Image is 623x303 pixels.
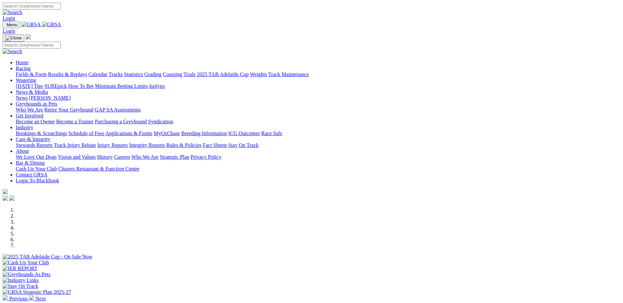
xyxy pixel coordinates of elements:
div: About [16,154,620,160]
a: Purchasing a Greyhound [95,119,147,124]
a: Become a Trainer [56,119,94,124]
a: Vision and Values [58,154,96,160]
a: Cash Up Your Club [16,166,57,172]
a: 2025 TAB Adelaide Cup [197,71,249,77]
a: [DATE] Tips [16,83,43,89]
a: Get Involved [16,113,43,118]
a: Statistics [124,71,143,77]
div: Racing [16,71,620,77]
div: Industry [16,131,620,136]
a: Careers [114,154,130,160]
a: [PERSON_NAME] [29,95,71,101]
img: Greyhounds As Pets [3,272,51,277]
a: Home [16,60,29,65]
a: ICG Outcomes [228,131,260,136]
a: Login To Blackbook [16,178,59,183]
a: Next [29,296,46,301]
a: Track Injury Rebate [54,142,96,148]
a: Contact GRSA [16,172,47,177]
input: Search [3,3,61,10]
a: Greyhounds as Pets [16,101,57,107]
div: Wagering [16,83,620,89]
a: GAP SA Assessments [95,107,141,112]
a: News [16,95,28,101]
a: Who We Are [16,107,43,112]
a: Applications & Forms [105,131,152,136]
img: Stay On Track [3,283,38,289]
img: 2025 TAB Adelaide Cup - On Sale Now [3,254,93,260]
a: Syndication [148,119,173,124]
img: GRSA [42,22,61,28]
a: Become an Owner [16,119,55,124]
a: Fields & Form [16,71,47,77]
img: chevron-right-pager-white.svg [29,295,34,300]
a: Trials [183,71,195,77]
img: Industry Links [3,277,39,283]
a: Industry [16,125,33,130]
span: Next [35,296,46,301]
a: Calendar [88,71,107,77]
div: Get Involved [16,119,620,125]
img: twitter.svg [9,195,14,201]
a: Wagering [16,77,36,83]
img: IER REPORT [3,266,37,272]
a: Breeding Information [181,131,227,136]
a: SUREpick [44,83,67,89]
a: Rules & Policies [166,142,202,148]
img: GRSA [21,22,41,28]
img: GRSA Strategic Plan 2025-27 [3,289,71,295]
div: Care & Integrity [16,142,620,148]
img: Search [3,49,22,54]
button: Toggle navigation [3,21,20,28]
a: Weights [250,71,267,77]
img: Cash Up Your Club [3,260,49,266]
a: Bookings & Scratchings [16,131,67,136]
a: How To Bet [68,83,94,89]
div: Greyhounds as Pets [16,107,620,113]
a: History [97,154,113,160]
a: Grading [145,71,162,77]
a: Results & Replays [48,71,87,77]
a: Race Safe [261,131,282,136]
a: Fact Sheets [203,142,227,148]
a: Injury Reports [97,142,128,148]
a: About [16,148,29,154]
span: Menu [7,22,17,27]
a: Privacy Policy [190,154,221,160]
a: Retire Your Greyhound [44,107,94,112]
a: Integrity Reports [129,142,165,148]
a: Isolynx [149,83,165,89]
a: Schedule of Fees [68,131,104,136]
a: Racing [16,66,31,71]
a: Bar & Dining [16,160,45,166]
a: Login [3,15,15,21]
div: Bar & Dining [16,166,620,172]
a: Track Maintenance [268,71,309,77]
span: Previous [9,296,28,301]
img: logo-grsa-white.png [3,189,8,194]
img: logo-grsa-white.png [26,34,31,39]
a: Coursing [163,71,182,77]
a: Who We Are [131,154,159,160]
img: chevron-left-pager-white.svg [3,295,8,300]
a: Care & Integrity [16,136,51,142]
img: Search [3,10,22,15]
a: Login [3,28,15,34]
div: News & Media [16,95,620,101]
a: Stewards Reports [16,142,53,148]
a: Tracks [109,71,123,77]
img: facebook.svg [3,195,8,201]
button: Toggle navigation [3,34,24,42]
img: Close [5,35,22,41]
a: Chasers Restaurant & Function Centre [58,166,139,172]
input: Search [3,42,61,49]
a: Minimum Betting Limits [95,83,148,89]
a: MyOzChase [154,131,180,136]
a: Strategic Plan [160,154,189,160]
a: News & Media [16,89,48,95]
a: We Love Our Dogs [16,154,56,160]
a: Previous [3,296,29,301]
a: Stay On Track [228,142,258,148]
